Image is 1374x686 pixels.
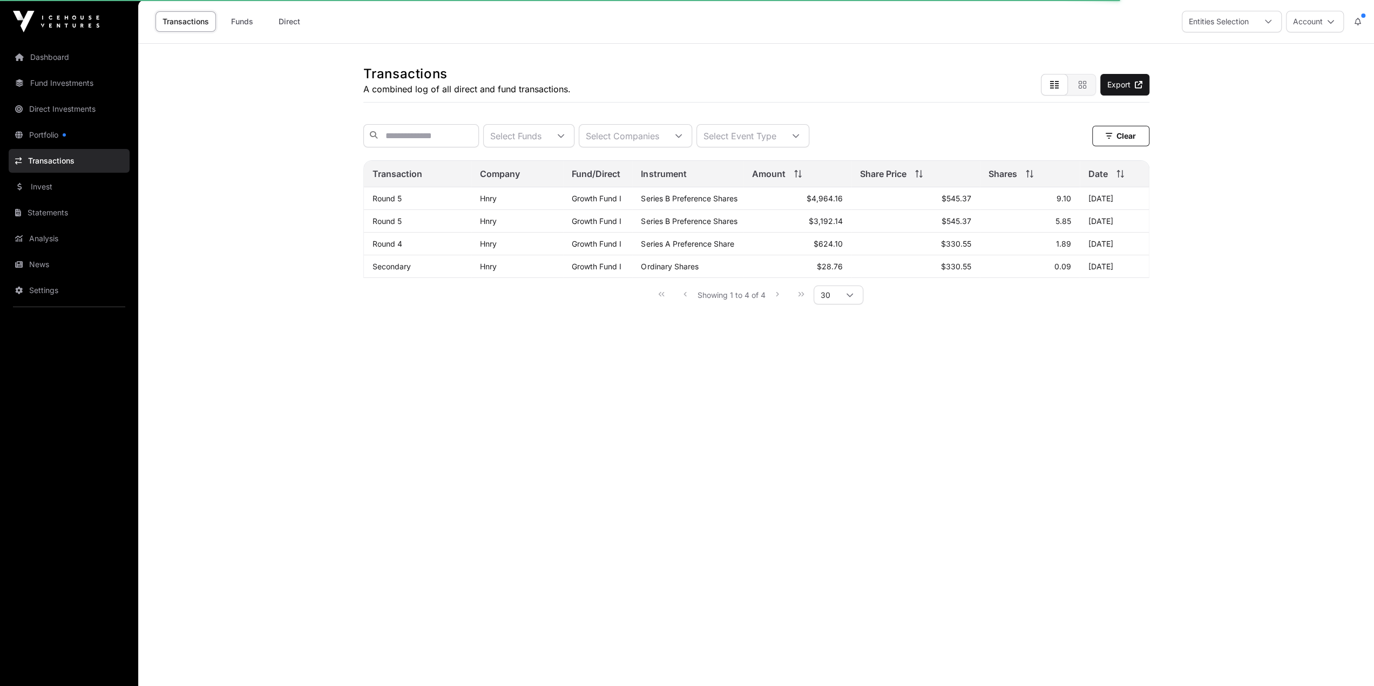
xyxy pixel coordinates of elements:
div: Select Companies [579,125,666,147]
span: $545.37 [942,194,971,203]
td: [DATE] [1080,255,1149,278]
h1: Transactions [363,65,571,83]
span: 0.09 [1054,262,1071,271]
span: Rows per page [814,286,837,304]
a: Transactions [155,11,216,32]
a: Invest [9,175,130,199]
a: Growth Fund I [572,239,621,248]
a: Hnry [480,194,497,203]
a: Dashboard [9,45,130,69]
a: Fund Investments [9,71,130,95]
a: Growth Fund I [572,216,621,226]
span: Series B Preference Shares [641,216,737,226]
a: Secondary [373,262,411,271]
a: Portfolio [9,123,130,147]
span: $330.55 [941,262,971,271]
div: Select Funds [484,125,548,147]
span: Date [1088,167,1108,180]
a: Direct Investments [9,97,130,121]
a: Funds [220,11,263,32]
span: Series B Preference Shares [641,194,737,203]
span: Showing 1 to 4 of 4 [698,290,766,300]
span: 5.85 [1055,216,1071,226]
a: Hnry [480,262,497,271]
td: [DATE] [1080,210,1149,233]
span: Company [480,167,520,180]
a: Round 4 [373,239,402,248]
span: 1.89 [1056,239,1071,248]
span: Instrument [641,167,686,180]
a: Growth Fund I [572,194,621,203]
td: $3,192.14 [743,210,851,233]
a: Round 5 [373,216,402,226]
span: Share Price [860,167,906,180]
span: Transaction [373,167,422,180]
div: Entities Selection [1182,11,1255,32]
p: A combined log of all direct and fund transactions. [363,83,571,96]
span: $545.37 [942,216,971,226]
a: Direct [268,11,311,32]
span: Fund/Direct [572,167,620,180]
span: Series A Preference Share [641,239,734,248]
td: [DATE] [1080,233,1149,255]
td: $28.76 [743,255,851,278]
span: Shares [989,167,1017,180]
iframe: Chat Widget [1320,634,1374,686]
a: Hnry [480,239,497,248]
a: Settings [9,279,130,302]
div: Select Event Type [697,125,783,147]
span: Ordinary Shares [641,262,698,271]
span: 9.10 [1057,194,1071,203]
span: $330.55 [941,239,971,248]
a: Transactions [9,149,130,173]
a: Export [1100,74,1149,96]
button: Account [1286,11,1344,32]
td: $624.10 [743,233,851,255]
span: Amount [752,167,786,180]
img: Icehouse Ventures Logo [13,11,99,32]
td: $4,964.16 [743,187,851,210]
a: News [9,253,130,276]
a: Hnry [480,216,497,226]
a: Analysis [9,227,130,250]
td: [DATE] [1080,187,1149,210]
a: Growth Fund I [572,262,621,271]
button: Clear [1092,126,1149,146]
a: Round 5 [373,194,402,203]
a: Statements [9,201,130,225]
